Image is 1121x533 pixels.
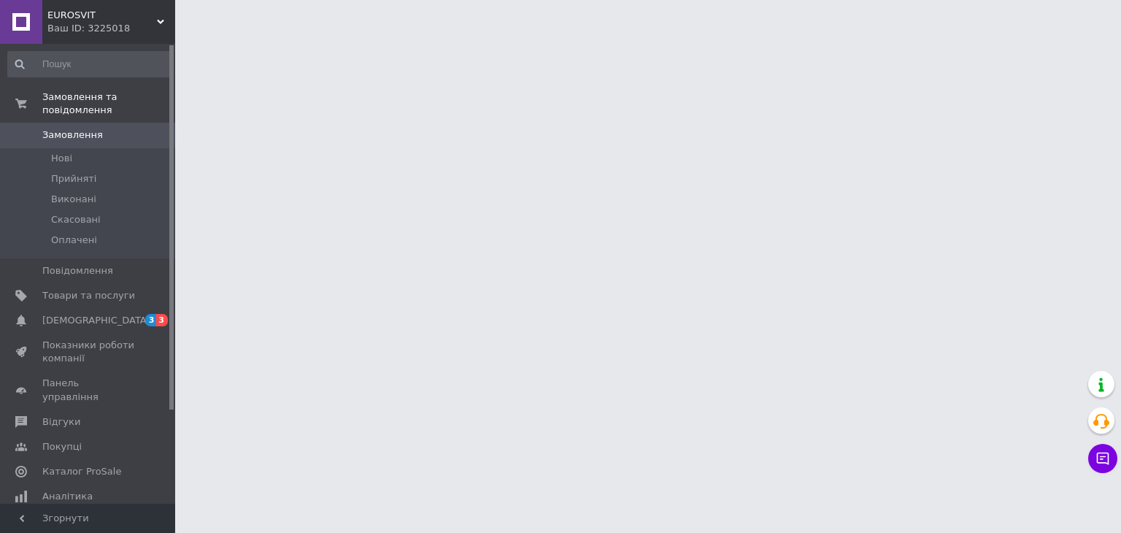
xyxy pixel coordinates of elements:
[42,465,121,478] span: Каталог ProSale
[156,314,168,326] span: 3
[42,377,135,403] span: Панель управління
[51,152,72,165] span: Нові
[51,234,97,247] span: Оплачені
[42,415,80,429] span: Відгуки
[42,264,113,277] span: Повідомлення
[145,314,157,326] span: 3
[47,9,157,22] span: EUROSVIT
[51,213,101,226] span: Скасовані
[47,22,175,35] div: Ваш ID: 3225018
[42,129,103,142] span: Замовлення
[42,490,93,503] span: Аналітика
[42,440,82,453] span: Покупці
[51,193,96,206] span: Виконані
[42,314,150,327] span: [DEMOGRAPHIC_DATA]
[7,51,172,77] input: Пошук
[42,339,135,365] span: Показники роботи компанії
[51,172,96,185] span: Прийняті
[42,289,135,302] span: Товари та послуги
[42,91,175,117] span: Замовлення та повідомлення
[1088,444,1117,473] button: Чат з покупцем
